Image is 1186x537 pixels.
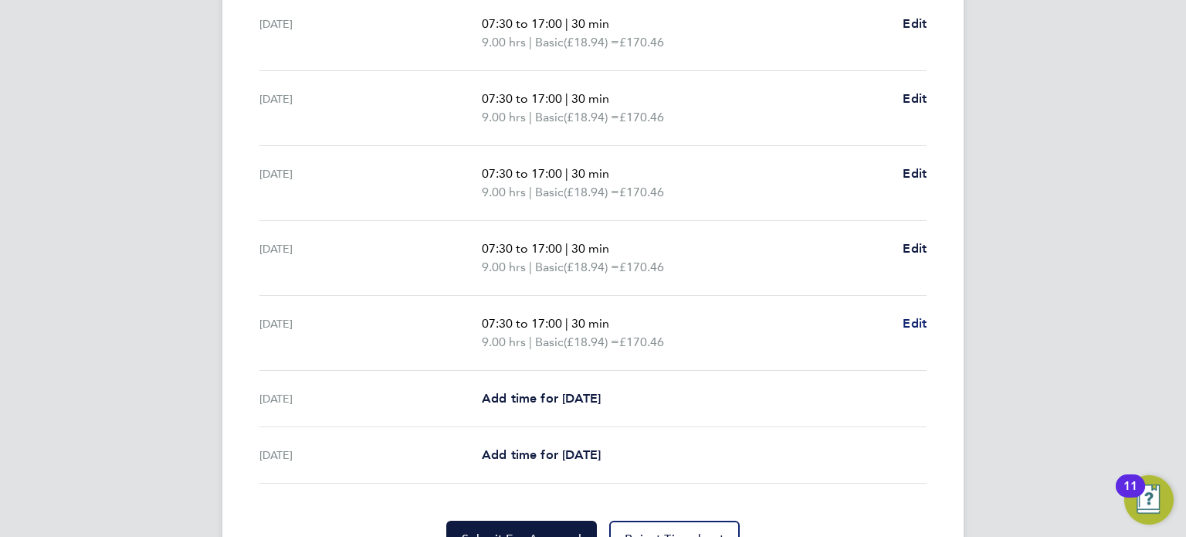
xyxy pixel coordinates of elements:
span: Basic [535,183,564,202]
div: [DATE] [259,314,482,352]
span: 07:30 to 17:00 [482,91,562,106]
div: [DATE] [259,15,482,52]
span: | [565,16,568,31]
span: Add time for [DATE] [482,391,601,406]
div: 11 [1123,486,1137,506]
span: Edit [903,241,927,256]
span: | [529,110,532,124]
span: (£18.94) = [564,185,619,199]
span: | [565,241,568,256]
span: 9.00 hrs [482,185,526,199]
span: Edit [903,16,927,31]
span: | [565,316,568,331]
span: 9.00 hrs [482,335,526,349]
span: £170.46 [619,260,664,274]
span: (£18.94) = [564,335,619,349]
span: £170.46 [619,110,664,124]
span: 30 min [571,316,609,331]
span: (£18.94) = [564,110,619,124]
span: | [529,260,532,274]
a: Edit [903,90,927,108]
span: 30 min [571,241,609,256]
div: [DATE] [259,165,482,202]
span: | [529,185,532,199]
a: Edit [903,314,927,333]
a: Edit [903,165,927,183]
span: | [565,166,568,181]
span: 30 min [571,91,609,106]
a: Edit [903,15,927,33]
span: Edit [903,166,927,181]
span: Add time for [DATE] [482,447,601,462]
span: 07:30 to 17:00 [482,241,562,256]
span: 30 min [571,16,609,31]
span: 9.00 hrs [482,35,526,49]
div: [DATE] [259,240,482,277]
span: Edit [903,316,927,331]
div: [DATE] [259,446,482,464]
span: 07:30 to 17:00 [482,166,562,181]
span: 07:30 to 17:00 [482,316,562,331]
span: Basic [535,108,564,127]
span: Basic [535,333,564,352]
span: | [529,335,532,349]
span: | [565,91,568,106]
span: £170.46 [619,335,664,349]
a: Edit [903,240,927,258]
span: 07:30 to 17:00 [482,16,562,31]
a: Add time for [DATE] [482,389,601,408]
a: Add time for [DATE] [482,446,601,464]
span: Basic [535,33,564,52]
span: | [529,35,532,49]
span: Basic [535,258,564,277]
span: 30 min [571,166,609,181]
span: (£18.94) = [564,35,619,49]
div: [DATE] [259,389,482,408]
span: 9.00 hrs [482,260,526,274]
div: [DATE] [259,90,482,127]
span: £170.46 [619,185,664,199]
span: 9.00 hrs [482,110,526,124]
span: (£18.94) = [564,260,619,274]
button: Open Resource Center, 11 new notifications [1124,475,1174,525]
span: Edit [903,91,927,106]
span: £170.46 [619,35,664,49]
